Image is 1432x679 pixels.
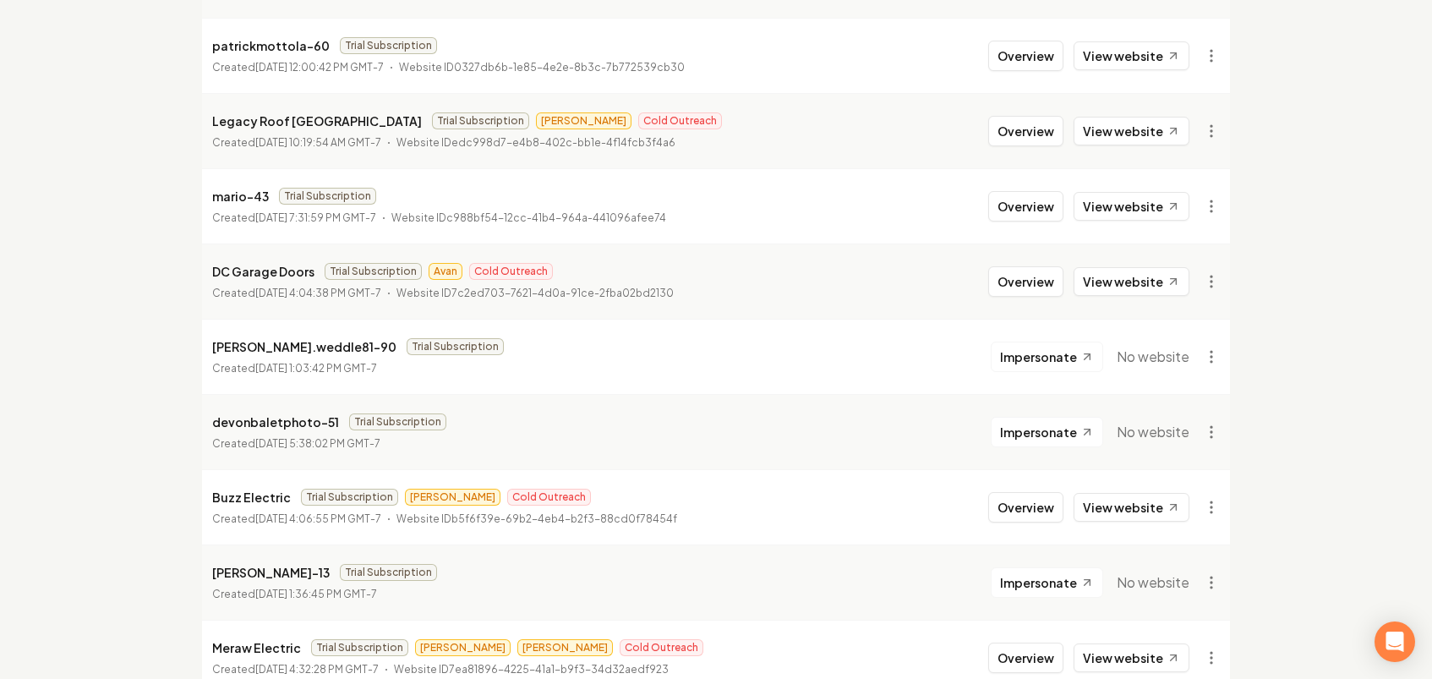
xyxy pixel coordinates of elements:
time: [DATE] 4:32:28 PM GMT-7 [255,663,379,676]
time: [DATE] 7:31:59 PM GMT-7 [255,211,376,224]
p: Buzz Electric [212,487,291,507]
a: View website [1074,192,1189,221]
p: Created [212,586,377,603]
span: Cold Outreach [620,639,703,656]
time: [DATE] 1:03:42 PM GMT-7 [255,362,377,375]
p: Created [212,511,381,528]
p: Website ID b5f6f39e-69b2-4eb4-b2f3-88cd0f78454f [396,511,677,528]
a: View website [1074,41,1189,70]
time: [DATE] 4:06:55 PM GMT-7 [255,512,381,525]
span: Trial Subscription [432,112,529,129]
a: View website [1074,267,1189,296]
span: Trial Subscription [325,263,422,280]
a: View website [1074,493,1189,522]
span: No website [1117,422,1189,442]
p: Created [212,285,381,302]
div: Open Intercom Messenger [1375,622,1415,662]
a: View website [1074,643,1189,672]
span: Cold Outreach [507,489,591,506]
span: Cold Outreach [638,112,722,129]
span: Trial Subscription [349,413,446,430]
p: Created [212,360,377,377]
span: Trial Subscription [279,188,376,205]
p: Legacy Roof [GEOGRAPHIC_DATA] [212,111,422,131]
button: Overview [988,492,1063,523]
span: Cold Outreach [469,263,553,280]
p: mario-43 [212,186,269,206]
span: Impersonate [1000,574,1077,591]
p: Created [212,134,381,151]
p: patrickmottola-60 [212,36,330,56]
span: [PERSON_NAME] [536,112,631,129]
span: No website [1117,572,1189,593]
p: devonbaletphoto-51 [212,412,339,432]
button: Impersonate [991,417,1103,447]
p: Website ID c988bf54-12cc-41b4-964a-441096afee74 [391,210,666,227]
span: Trial Subscription [301,489,398,506]
time: [DATE] 1:36:45 PM GMT-7 [255,588,377,600]
span: [PERSON_NAME] [405,489,500,506]
p: DC Garage Doors [212,261,314,282]
p: Created [212,210,376,227]
span: Trial Subscription [311,639,408,656]
time: [DATE] 4:04:38 PM GMT-7 [255,287,381,299]
span: Impersonate [1000,348,1077,365]
a: View website [1074,117,1189,145]
p: Website ID 7c2ed703-7621-4d0a-91ce-2fba02bd2130 [396,285,674,302]
p: Created [212,435,380,452]
span: No website [1117,347,1189,367]
span: [PERSON_NAME] [415,639,511,656]
button: Impersonate [991,342,1103,372]
time: [DATE] 12:00:42 PM GMT-7 [255,61,384,74]
button: Overview [988,41,1063,71]
time: [DATE] 10:19:54 AM GMT-7 [255,136,381,149]
p: Website ID edc998d7-e4b8-402c-bb1e-4f14fcb3f4a6 [396,134,675,151]
span: Trial Subscription [340,564,437,581]
span: Trial Subscription [407,338,504,355]
span: [PERSON_NAME] [517,639,613,656]
p: Website ID 0327db6b-1e85-4e2e-8b3c-7b772539cb30 [399,59,685,76]
p: Created [212,59,384,76]
span: Impersonate [1000,424,1077,441]
p: [PERSON_NAME]-13 [212,562,330,583]
p: Meraw Electric [212,638,301,658]
span: Trial Subscription [340,37,437,54]
button: Overview [988,191,1063,222]
button: Overview [988,643,1063,673]
button: Impersonate [991,567,1103,598]
button: Overview [988,116,1063,146]
span: Avan [429,263,462,280]
p: [PERSON_NAME].weddle81-90 [212,337,396,357]
p: Website ID 7ea81896-4225-41a1-b9f3-34d32aedf923 [394,661,669,678]
time: [DATE] 5:38:02 PM GMT-7 [255,437,380,450]
button: Overview [988,266,1063,297]
p: Created [212,661,379,678]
